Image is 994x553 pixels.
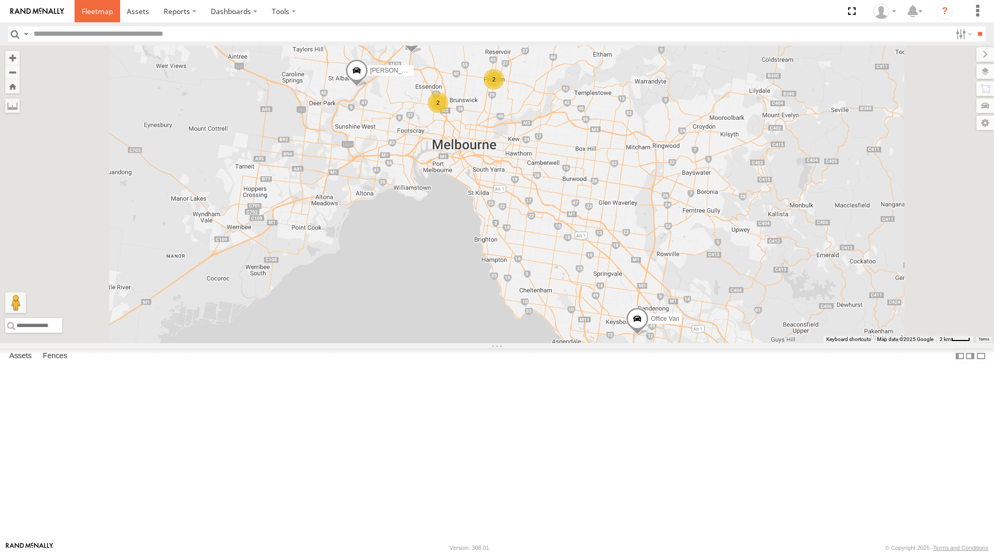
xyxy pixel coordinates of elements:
span: [PERSON_NAME] [370,67,421,74]
label: Search Filter Options [952,26,974,41]
div: © Copyright 2025 - [885,545,988,551]
button: Zoom Home [5,79,20,93]
span: Map data ©2025 Google [877,336,933,342]
label: Dock Summary Table to the Right [965,348,975,363]
button: Zoom out [5,65,20,79]
button: Zoom in [5,51,20,65]
button: Keyboard shortcuts [826,336,871,343]
button: Map Scale: 2 km per 33 pixels [937,336,973,343]
span: 2 km [940,336,951,342]
label: Measure [5,98,20,113]
label: Map Settings [976,116,994,130]
div: 2 [484,69,504,90]
label: Assets [4,349,37,363]
a: Terms and Conditions [933,545,988,551]
button: Drag Pegman onto the map to open Street View [5,292,26,313]
label: Fences [38,349,72,363]
img: rand-logo.svg [10,8,64,15]
div: 2 [428,92,448,113]
label: Dock Summary Table to the Left [955,348,965,363]
a: Visit our Website [6,543,53,553]
label: Hide Summary Table [976,348,986,363]
i: ? [937,3,953,20]
span: Office Van [651,315,679,322]
a: Terms (opens in new tab) [978,337,989,342]
label: Search Query [22,26,30,41]
div: Bruce Swift [870,4,900,19]
div: Version: 308.01 [450,545,489,551]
